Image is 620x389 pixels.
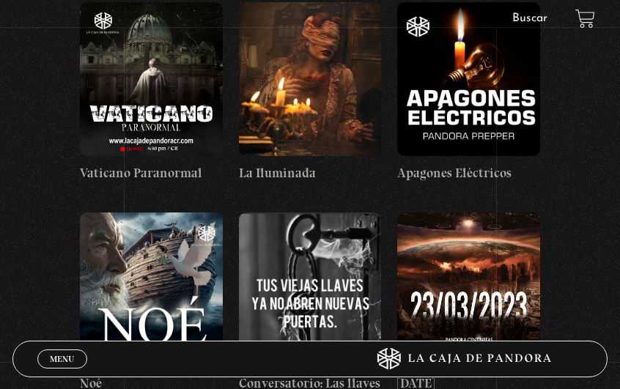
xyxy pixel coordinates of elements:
[50,355,74,363] span: Menu
[512,12,547,24] a: Buscar
[80,163,223,183] h4: Vaticano Paranormal
[239,2,382,183] a: La Iluminada
[45,367,79,377] span: Cerrar
[575,9,595,29] a: View your shopping cart
[80,2,223,183] a: Vaticano Paranormal
[397,2,540,183] a: Apagones Eléctricos
[239,163,382,183] h4: La Iluminada
[397,163,540,183] h4: Apagones Eléctricos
